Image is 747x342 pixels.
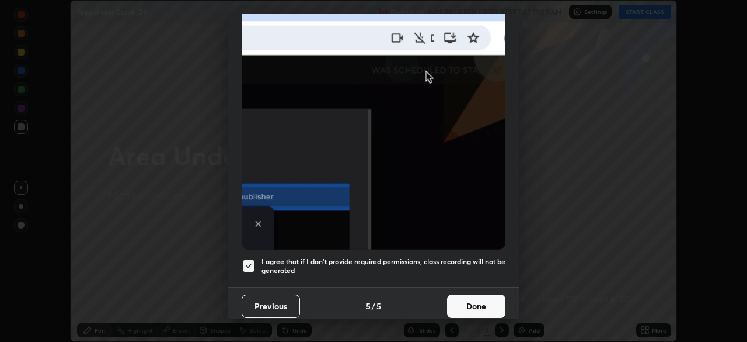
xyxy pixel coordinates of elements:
[376,300,381,312] h4: 5
[447,295,505,318] button: Done
[366,300,371,312] h4: 5
[261,257,505,275] h5: I agree that if I don't provide required permissions, class recording will not be generated
[372,300,375,312] h4: /
[242,295,300,318] button: Previous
